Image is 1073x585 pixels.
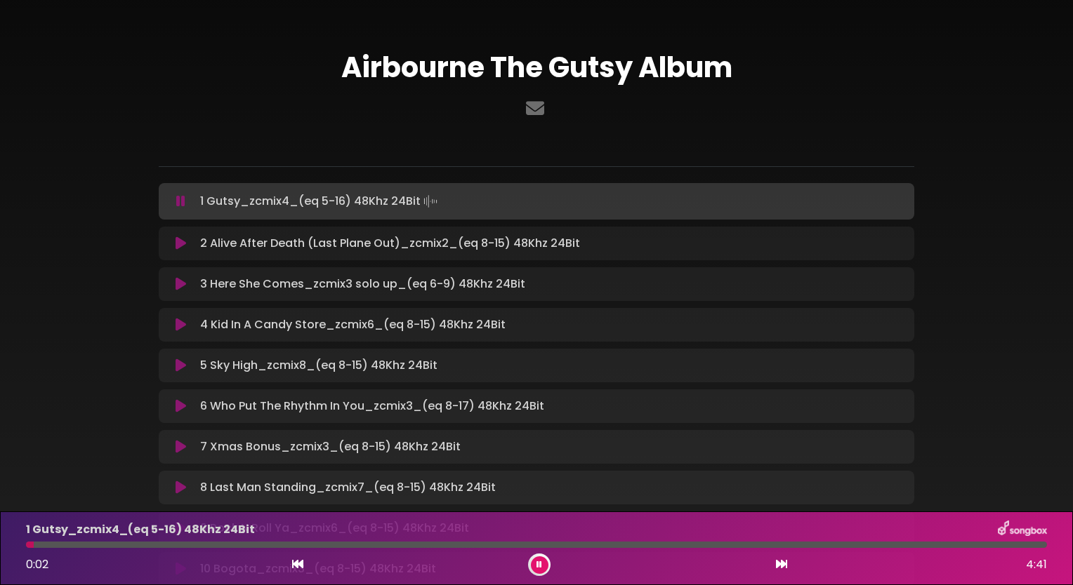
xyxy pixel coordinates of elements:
[26,521,255,538] p: 1 Gutsy_zcmix4_(eq 5-16) 48Khz 24Bit
[998,520,1047,539] img: songbox-logo-white.png
[200,398,544,415] p: 6 Who Put The Rhythm In You_zcmix3_(eq 8-17) 48Khz 24Bit
[1026,556,1047,573] span: 4:41
[200,316,506,333] p: 4 Kid In A Candy Store_zcmix6_(eq 8-15) 48Khz 24Bit
[200,357,437,374] p: 5 Sky High_zcmix8_(eq 8-15) 48Khz 24Bit
[26,556,48,572] span: 0:02
[421,191,440,211] img: waveform4.gif
[200,235,580,252] p: 2 Alive After Death (Last Plane Out)_zcmix2_(eq 8-15) 48Khz 24Bit
[200,191,440,211] p: 1 Gutsy_zcmix4_(eq 5-16) 48Khz 24Bit
[200,276,525,292] p: 3 Here She Comes_zcmix3 solo up_(eq 6-9) 48Khz 24Bit
[159,51,914,84] h1: Airbourne The Gutsy Album
[200,479,496,496] p: 8 Last Man Standing_zcmix7_(eq 8-15) 48Khz 24Bit
[200,438,461,455] p: 7 Xmas Bonus_zcmix3_(eq 8-15) 48Khz 24Bit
